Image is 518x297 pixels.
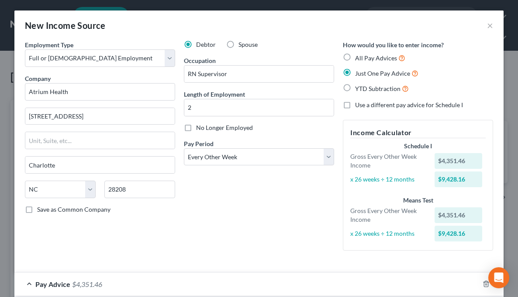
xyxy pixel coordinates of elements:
span: Pay Advice [35,280,70,288]
span: Debtor [196,41,216,48]
span: Spouse [238,41,258,48]
div: x 26 weeks ÷ 12 months [346,175,430,184]
div: Schedule I [350,142,486,150]
label: How would you like to enter income? [343,40,444,49]
input: Unit, Suite, etc... [25,132,175,149]
div: New Income Source [25,19,106,31]
div: x 26 weeks ÷ 12 months [346,229,430,238]
div: $9,428.16 [435,171,483,187]
div: Gross Every Other Week Income [346,152,430,170]
span: YTD Subtraction [355,85,401,92]
label: Length of Employment [184,90,245,99]
span: Just One Pay Advice [355,70,410,77]
span: Employment Type [25,41,73,49]
input: ex: 2 years [184,99,334,116]
button: × [487,20,493,31]
input: Enter address... [25,108,175,125]
span: Pay Period [184,140,214,147]
span: No Longer Employed [196,124,253,131]
span: All Pay Advices [355,54,397,62]
input: Search company by name... [25,83,175,101]
div: Gross Every Other Week Income [346,206,430,224]
input: -- [184,66,334,82]
input: Enter city... [25,157,175,173]
h5: Income Calculator [350,127,486,138]
input: Enter zip... [104,181,175,198]
div: $9,428.16 [435,226,483,241]
span: Save as Common Company [37,206,111,213]
span: $4,351.46 [72,280,102,288]
div: Means Test [350,196,486,205]
div: $4,351.46 [435,207,483,223]
div: $4,351.46 [435,153,483,169]
span: Use a different pay advice for Schedule I [355,101,463,108]
div: Open Intercom Messenger [488,267,509,288]
span: Company [25,75,51,82]
label: Occupation [184,56,216,65]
